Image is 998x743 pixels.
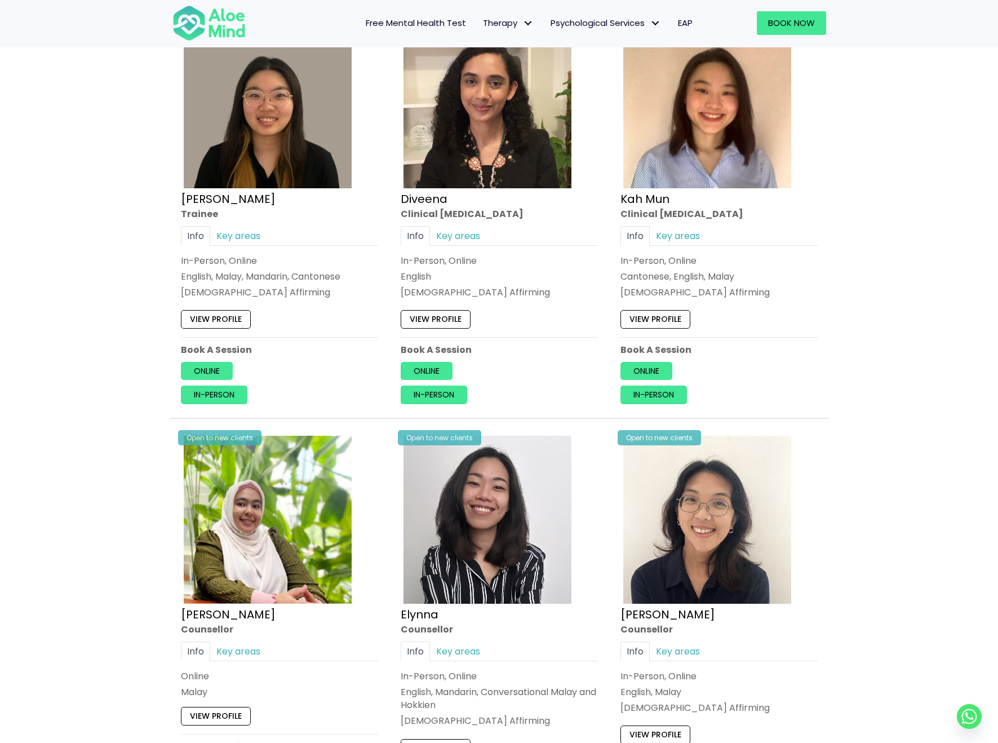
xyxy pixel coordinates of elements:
[403,436,571,604] img: Elynna Counsellor
[520,15,536,32] span: Therapy: submenu
[620,343,818,356] p: Book A Session
[620,702,818,715] div: [DEMOGRAPHIC_DATA] Affirming
[678,17,693,29] span: EAP
[401,310,471,328] a: View profile
[623,20,791,188] img: Kah Mun-profile-crop-300×300
[210,226,267,246] a: Key areas
[620,191,669,206] a: Kah Mun
[650,226,706,246] a: Key areas
[181,270,378,283] p: English, Malay, Mandarin, Cantonese
[401,386,467,404] a: In-person
[620,386,687,404] a: In-person
[669,11,701,35] a: EAP
[620,207,818,220] div: Clinical [MEDICAL_DATA]
[401,623,598,636] div: Counsellor
[757,11,826,35] a: Book Now
[181,254,378,267] div: In-Person, Online
[401,286,598,299] div: [DEMOGRAPHIC_DATA] Affirming
[483,17,534,29] span: Therapy
[181,670,378,683] div: Online
[184,436,352,604] img: Shaheda Counsellor
[181,623,378,636] div: Counsellor
[181,191,276,206] a: [PERSON_NAME]
[403,20,571,188] img: IMG_1660 – Diveena Nair
[181,207,378,220] div: Trainee
[181,362,233,380] a: Online
[620,362,672,380] a: Online
[620,670,818,683] div: In-Person, Online
[620,286,818,299] div: [DEMOGRAPHIC_DATA] Affirming
[542,11,669,35] a: Psychological ServicesPsychological Services: submenu
[401,670,598,683] div: In-Person, Online
[620,623,818,636] div: Counsellor
[401,207,598,220] div: Clinical [MEDICAL_DATA]
[620,685,818,698] p: English, Malay
[430,642,486,661] a: Key areas
[650,642,706,661] a: Key areas
[181,607,276,622] a: [PERSON_NAME]
[623,436,791,604] img: Emelyne Counsellor
[210,642,267,661] a: Key areas
[401,715,598,728] div: [DEMOGRAPHIC_DATA] Affirming
[618,430,701,445] div: Open to new clients
[184,20,352,188] img: Profile – Xin Yi
[181,226,210,246] a: Info
[620,226,650,246] a: Info
[401,343,598,356] p: Book A Session
[620,310,690,328] a: View profile
[620,607,715,622] a: [PERSON_NAME]
[430,226,486,246] a: Key areas
[647,15,664,32] span: Psychological Services: submenu
[401,642,430,661] a: Info
[181,685,378,698] p: Malay
[474,11,542,35] a: TherapyTherapy: submenu
[181,286,378,299] div: [DEMOGRAPHIC_DATA] Affirming
[181,642,210,661] a: Info
[957,704,982,729] a: Whatsapp
[620,270,818,283] p: Cantonese, English, Malay
[401,685,598,711] p: English, Mandarin, Conversational Malay and Hokkien
[401,254,598,267] div: In-Person, Online
[260,11,701,35] nav: Menu
[181,707,251,726] a: View profile
[172,5,246,42] img: Aloe mind Logo
[401,362,453,380] a: Online
[181,386,247,404] a: In-person
[398,430,481,445] div: Open to new clients
[401,191,447,206] a: Diveena
[551,17,661,29] span: Psychological Services
[620,254,818,267] div: In-Person, Online
[401,607,438,622] a: Elynna
[768,17,815,29] span: Book Now
[357,11,474,35] a: Free Mental Health Test
[181,310,251,328] a: View profile
[181,343,378,356] p: Book A Session
[401,270,598,283] p: English
[178,430,261,445] div: Open to new clients
[366,17,466,29] span: Free Mental Health Test
[401,226,430,246] a: Info
[620,642,650,661] a: Info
